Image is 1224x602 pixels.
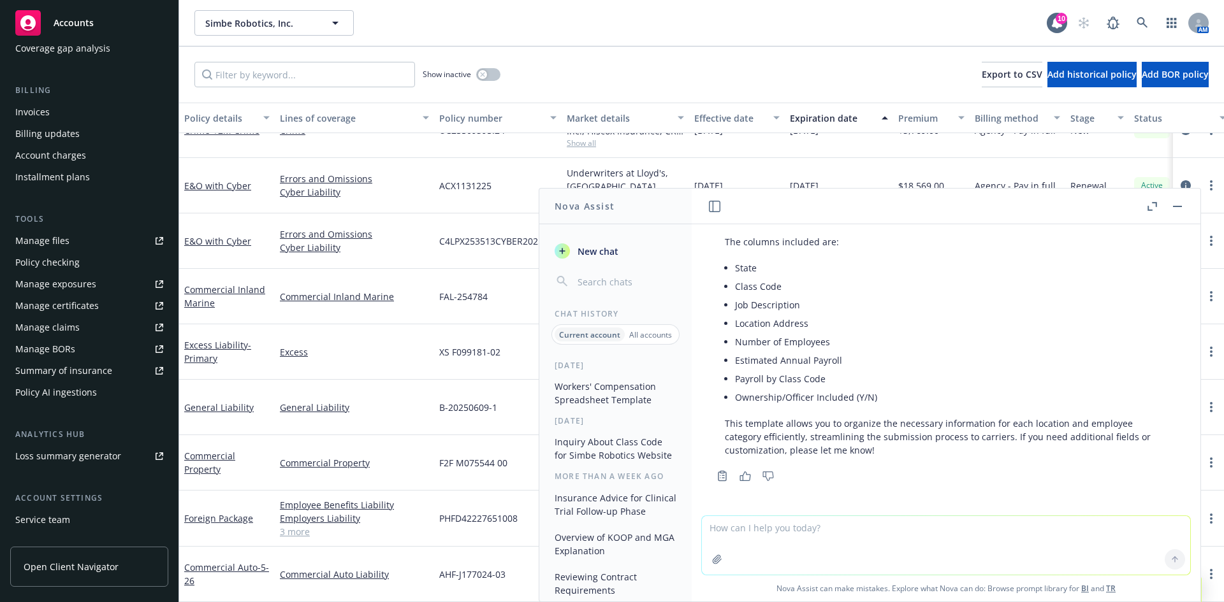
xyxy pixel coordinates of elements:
[184,283,265,309] a: Commercial Inland Marine
[550,376,681,410] button: Workers' Compensation Spreadsheet Template
[10,274,168,294] span: Manage exposures
[539,360,692,371] div: [DATE]
[725,417,1167,457] p: This template allows you to organize the necessary information for each location and employee cat...
[975,111,1046,125] div: Billing method
[735,259,1167,277] li: State
[1204,233,1219,248] a: more
[280,111,415,125] div: Lines of coverage
[184,450,235,475] a: Commercial Property
[15,339,75,359] div: Manage BORs
[1159,10,1184,36] a: Switch app
[1081,583,1089,594] a: BI
[975,179,1056,192] span: Agency - Pay in full
[575,245,618,258] span: New chat
[735,388,1167,406] li: Ownership/Officer Included (Y/N)
[10,531,168,552] a: Sales relationships
[10,510,168,530] a: Service team
[15,231,69,251] div: Manage files
[184,235,251,247] a: E&O with Cyber
[1142,68,1209,80] span: Add BOR policy
[1204,511,1219,526] a: more
[15,296,99,316] div: Manage certificates
[15,531,96,552] div: Sales relationships
[898,179,944,192] span: $18,569.00
[1204,566,1219,582] a: more
[184,401,254,413] a: General Liability
[194,10,354,36] button: Simbe Robotics, Inc.
[1071,10,1096,36] a: Start snowing
[280,290,429,303] a: Commercial Inland Marine
[567,111,670,125] div: Market details
[1130,10,1155,36] a: Search
[694,179,723,192] span: [DATE]
[1047,62,1137,87] button: Add historical policy
[184,561,269,587] a: Commercial Auto
[790,179,819,192] span: [DATE]
[194,62,415,87] input: Filter by keyword...
[735,369,1167,388] li: Payroll by Class Code
[567,166,684,193] div: Underwriters at Lloyd's, [GEOGRAPHIC_DATA], [PERSON_NAME] of London, CRC Group
[785,103,893,133] button: Expiration date
[1070,179,1107,192] span: Renewal
[10,231,168,251] a: Manage files
[15,167,90,187] div: Installment plans
[550,240,681,262] button: New chat
[1065,103,1129,133] button: Stage
[15,38,110,59] div: Coverage gap analysis
[550,566,681,601] button: Reviewing Contract Requirements
[15,510,70,530] div: Service team
[790,111,874,125] div: Expiration date
[735,351,1167,369] li: Estimated Annual Payroll
[539,415,692,426] div: [DATE]
[1204,344,1219,359] a: more
[1204,399,1219,415] a: more
[15,317,80,338] div: Manage claims
[24,560,119,573] span: Open Client Navigator
[15,361,112,381] div: Summary of insurance
[10,84,168,97] div: Billing
[280,172,429,185] a: Errors and Omissions
[562,103,689,133] button: Market details
[280,241,429,254] a: Cyber Liability
[280,512,429,525] a: Employers Liability
[10,213,168,226] div: Tools
[10,5,168,41] a: Accounts
[439,456,507,469] span: F2F M075544 00
[982,68,1042,80] span: Export to CSV
[179,103,275,133] button: Policy details
[10,102,168,122] a: Invoices
[10,167,168,187] a: Installment plans
[10,428,168,441] div: Analytics hub
[439,179,492,192] span: ACX1131225
[205,17,316,30] span: Simbe Robotics, Inc.
[280,498,429,512] a: Employee Benefits Liability
[10,446,168,466] a: Loss summary generator
[735,296,1167,314] li: Job Description
[184,124,259,136] a: Crime
[439,512,518,525] span: PHFD42227651008
[10,339,168,359] a: Manage BORs
[10,361,168,381] a: Summary of insurance
[10,38,168,59] a: Coverage gap analysis
[184,180,251,192] a: E&O with Cyber
[10,252,168,273] a: Policy checking
[539,308,692,319] div: Chat History
[1142,62,1209,87] button: Add BOR policy
[280,185,429,199] a: Cyber Liability
[1056,13,1067,24] div: 10
[1106,583,1116,594] a: TR
[423,69,471,80] span: Show inactive
[575,273,676,290] input: Search chats
[210,124,259,136] span: - $2M Crime
[434,103,562,133] button: Policy number
[10,382,168,403] a: Policy AI ingestions
[697,575,1195,601] span: Nova Assist can make mistakes. Explore what Nova can do: Browse prompt library for and
[735,277,1167,296] li: Class Code
[280,345,429,359] a: Excess
[694,111,766,125] div: Effective date
[1047,68,1137,80] span: Add historical policy
[439,568,506,581] span: AHF-J177024-03
[280,525,429,538] a: 3 more
[184,111,256,125] div: Policy details
[10,145,168,166] a: Account charges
